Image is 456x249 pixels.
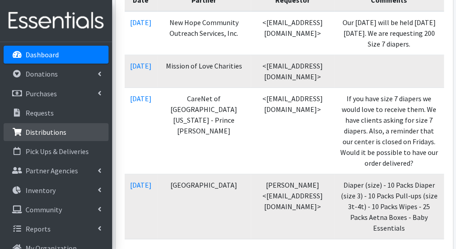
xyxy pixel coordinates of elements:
a: Pick Ups & Deliveries [4,142,109,160]
td: <[EMAIL_ADDRESS][DOMAIN_NAME]> [251,55,334,88]
td: Our [DATE] will be held [DATE][DATE]. We are requesting 200 Size 7 diapers. [334,11,444,55]
td: [GEOGRAPHIC_DATA] [157,174,251,239]
p: Donations [26,69,58,78]
a: [DATE] [130,61,152,70]
a: Donations [4,65,109,83]
a: [DATE] [130,18,152,27]
a: Requests [4,104,109,122]
a: Community [4,201,109,219]
p: Requests [26,108,54,117]
td: <[EMAIL_ADDRESS][DOMAIN_NAME]> [251,88,334,174]
td: [PERSON_NAME] <[EMAIL_ADDRESS][DOMAIN_NAME]> [251,174,334,239]
td: If you have size 7 diapers we would love to receive them. We have clients asking for size 7 diape... [334,88,444,174]
a: Purchases [4,85,109,103]
p: Purchases [26,89,57,98]
p: Inventory [26,186,56,195]
p: Community [26,205,62,214]
p: Partner Agencies [26,166,78,175]
td: Mission of Love Charities [157,55,251,88]
p: Reports [26,224,51,233]
img: HumanEssentials [4,6,109,36]
p: Distributions [26,128,66,137]
a: Distributions [4,123,109,141]
p: Dashboard [26,50,59,59]
td: New Hope Community Outreach Services, Inc. [157,11,251,55]
td: <[EMAIL_ADDRESS][DOMAIN_NAME]> [251,11,334,55]
a: Partner Agencies [4,162,109,180]
a: Dashboard [4,46,109,64]
a: [DATE] [130,94,152,103]
td: Diaper (size) - 10 Packs Diaper (size 3) - 10 Packs Pull-ups (size 3t-4t) - 10 Packs Wipes - 25 P... [334,174,444,239]
a: Reports [4,220,109,238]
p: Pick Ups & Deliveries [26,147,89,156]
a: [DATE] [130,180,152,189]
a: Inventory [4,181,109,199]
td: CareNet of [GEOGRAPHIC_DATA][US_STATE] - Prince [PERSON_NAME] [157,88,251,174]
